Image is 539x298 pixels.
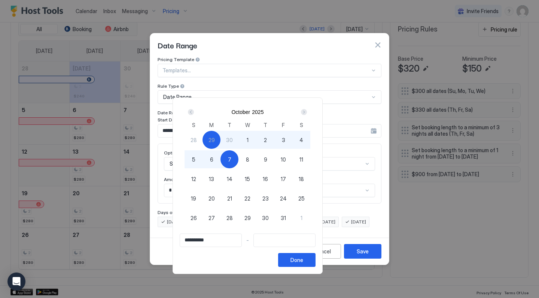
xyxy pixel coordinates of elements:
input: Input Field [254,234,315,247]
span: 1 [301,214,302,222]
button: Next [298,108,308,117]
span: 17 [281,175,286,183]
span: M [209,121,214,129]
button: Done [278,253,316,267]
span: 26 [191,214,197,222]
button: 27 [202,209,220,227]
span: 19 [191,195,196,202]
button: 10 [274,150,292,168]
button: 14 [220,170,238,188]
span: 24 [280,195,287,202]
button: 7 [220,150,238,168]
button: 3 [274,131,292,149]
button: 28 [185,131,202,149]
input: Input Field [180,234,241,247]
span: 13 [209,175,214,183]
span: 2 [264,136,267,144]
span: 27 [208,214,215,222]
button: 13 [202,170,220,188]
span: 30 [226,136,233,144]
button: 26 [185,209,202,227]
button: Prev [186,108,197,117]
button: 25 [292,189,310,207]
div: Open Intercom Messenger [7,273,25,291]
button: 30 [256,209,274,227]
span: 14 [227,175,232,183]
span: 6 [210,156,213,163]
span: 21 [227,195,232,202]
span: S [300,121,303,129]
button: 28 [220,209,238,227]
span: - [246,237,249,244]
button: 5 [185,150,202,168]
button: 1 [292,209,310,227]
span: T [228,121,231,129]
button: 12 [185,170,202,188]
span: 30 [262,214,269,222]
span: 9 [264,156,267,163]
button: 16 [256,170,274,188]
span: S [192,121,195,129]
button: 20 [202,189,220,207]
button: 11 [292,150,310,168]
button: 1 [238,131,256,149]
button: 24 [274,189,292,207]
button: 30 [220,131,238,149]
button: 21 [220,189,238,207]
span: 29 [244,214,251,222]
span: 18 [299,175,304,183]
span: 7 [228,156,231,163]
button: 18 [292,170,310,188]
div: Done [290,256,303,264]
span: 15 [245,175,250,183]
span: 16 [263,175,268,183]
span: 25 [298,195,305,202]
button: 4 [292,131,310,149]
span: F [282,121,285,129]
span: 5 [192,156,195,163]
button: 29 [238,209,256,227]
span: 4 [299,136,303,144]
button: 31 [274,209,292,227]
span: T [264,121,267,129]
button: 15 [238,170,256,188]
button: 22 [238,189,256,207]
span: 1 [247,136,249,144]
span: 3 [282,136,285,144]
button: 2025 [252,109,264,115]
button: 9 [256,150,274,168]
button: 17 [274,170,292,188]
button: October [231,109,250,115]
span: 22 [244,195,250,202]
button: 19 [185,189,202,207]
span: 23 [262,195,269,202]
button: 8 [238,150,256,168]
span: 10 [281,156,286,163]
span: 28 [226,214,233,222]
button: 6 [202,150,220,168]
span: 12 [191,175,196,183]
span: 28 [191,136,197,144]
button: 2 [256,131,274,149]
span: 29 [208,136,215,144]
span: 20 [208,195,215,202]
span: W [245,121,250,129]
span: 8 [246,156,249,163]
span: 11 [299,156,303,163]
span: 31 [281,214,286,222]
button: 23 [256,189,274,207]
button: 29 [202,131,220,149]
